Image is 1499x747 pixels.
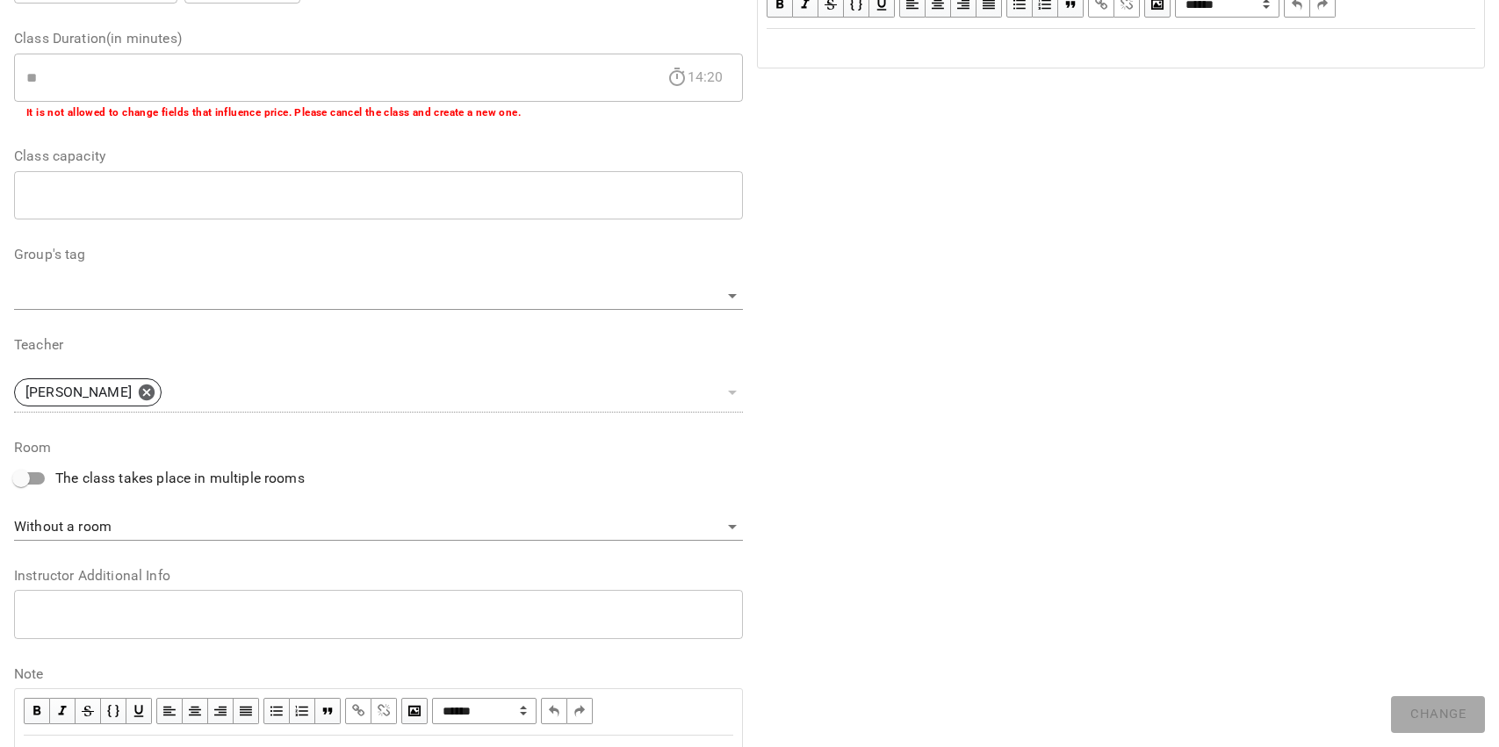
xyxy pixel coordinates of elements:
span: The class takes place in multiple rooms [55,468,305,489]
button: UL [263,698,290,724]
span: Normal [432,698,537,724]
button: OL [290,698,315,724]
label: Class Duration(in minutes) [14,32,743,46]
button: Align Center [183,698,208,724]
button: Image [401,698,428,724]
label: Instructor Additional Info [14,569,743,583]
button: Align Left [156,698,183,724]
button: Remove Link [371,698,397,724]
label: Group's tag [14,248,743,262]
b: It is not allowed to change fields that influence price. Please cancel the class and create a new... [26,106,521,119]
button: Monospace [101,698,126,724]
label: Class capacity [14,149,743,163]
div: [PERSON_NAME] [14,373,743,413]
button: Italic [50,698,76,724]
div: Edit text [759,30,1484,67]
button: Underline [126,698,152,724]
label: Note [14,667,743,681]
button: Bold [24,698,50,724]
select: Block type [432,698,537,724]
div: Without a room [14,514,743,542]
p: [PERSON_NAME] [25,382,132,403]
button: Link [345,698,371,724]
button: Strikethrough [76,698,101,724]
div: [PERSON_NAME] [14,378,162,406]
button: Blockquote [315,698,341,724]
button: Align Justify [234,698,259,724]
button: Align Right [208,698,234,724]
button: Redo [567,698,593,724]
button: Undo [541,698,567,724]
label: Room [14,441,743,455]
label: Teacher [14,338,743,352]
